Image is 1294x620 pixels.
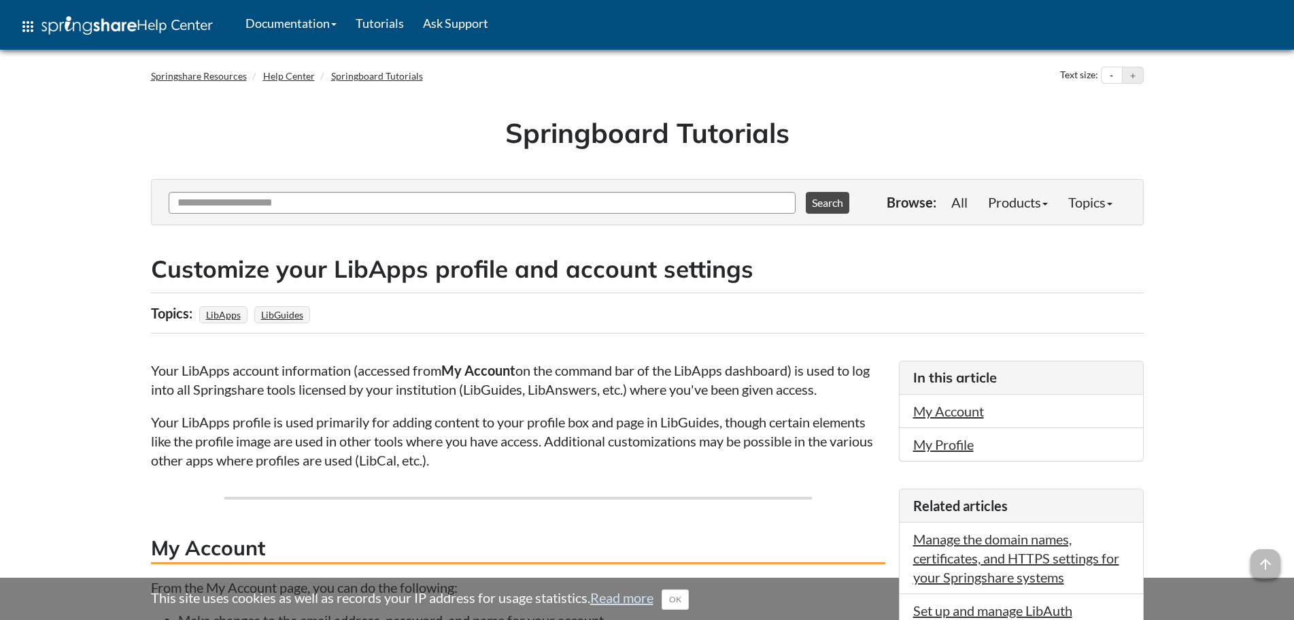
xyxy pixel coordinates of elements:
a: Manage the domain names, certificates, and HTTPS settings for your Springshare systems [913,531,1119,585]
a: All [941,189,978,216]
span: Help Center [137,16,213,33]
p: Your LibApps profile is used primarily for adding content to your profile box and page in LibGuid... [151,412,885,470]
h1: Springboard Tutorials [161,114,1134,152]
a: Topics [1058,189,1123,216]
img: Springshare [41,16,137,35]
a: My Profile [913,436,974,453]
a: arrow_upward [1250,551,1280,567]
p: From the My Account page, you can do the following: [151,578,885,597]
h3: My Account [151,534,885,564]
div: This site uses cookies as well as records your IP address for usage statistics. [137,588,1157,610]
a: Springshare Resources [151,70,247,82]
p: Browse: [887,193,936,212]
span: apps [20,18,36,35]
button: Increase text size [1123,67,1143,84]
a: My Account [913,403,984,419]
strong: My Account [441,362,515,378]
a: apps Help Center [10,6,222,47]
h3: In this article [913,368,1129,387]
a: Documentation [236,6,346,40]
button: Decrease text size [1102,67,1122,84]
span: Related articles [913,497,1008,514]
a: LibGuides [259,305,305,325]
div: Text size: [1057,67,1101,84]
a: Products [978,189,1058,216]
a: Tutorials [346,6,413,40]
a: Ask Support [413,6,498,40]
a: Help Center [263,70,315,82]
span: arrow_upward [1250,549,1280,579]
a: Springboard Tutorials [331,70,423,82]
p: Your LibApps account information (accessed from on the command bar of the LibApps dashboard) is u... [151,361,885,399]
div: Topics: [151,300,196,326]
button: Search [806,192,849,214]
a: LibApps [204,305,243,325]
h2: Customize your LibApps profile and account settings [151,252,1144,286]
